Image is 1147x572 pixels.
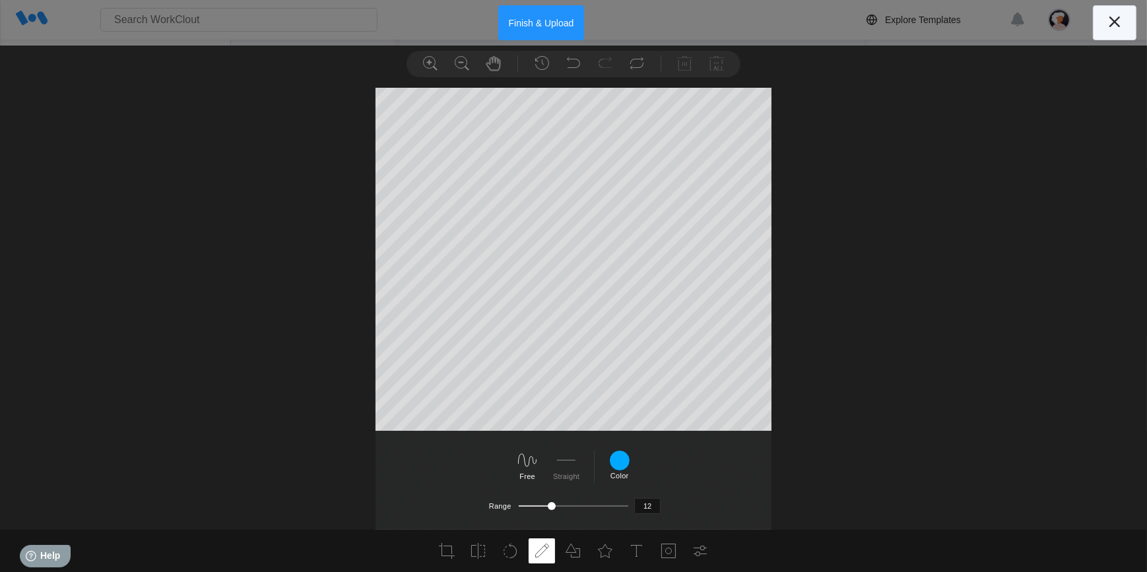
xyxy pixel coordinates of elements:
[489,502,511,510] label: Range
[553,472,579,480] label: Straight
[498,5,585,40] button: Finish & Upload
[609,450,630,480] div: Color
[519,472,535,480] label: Free
[610,472,629,480] label: Color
